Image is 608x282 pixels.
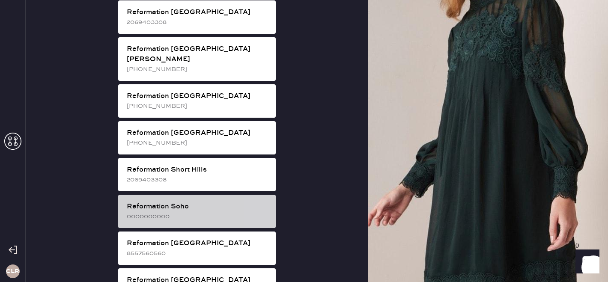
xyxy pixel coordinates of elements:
[127,101,269,111] div: [PHONE_NUMBER]
[127,238,269,249] div: Reformation [GEOGRAPHIC_DATA]
[127,175,269,184] div: 2069403308
[127,7,269,18] div: Reformation [GEOGRAPHIC_DATA]
[127,44,269,65] div: Reformation [GEOGRAPHIC_DATA][PERSON_NAME]
[127,91,269,101] div: Reformation [GEOGRAPHIC_DATA]
[567,243,604,280] iframe: Front Chat
[6,268,19,274] h3: CLR
[127,165,269,175] div: Reformation Short Hills
[127,212,269,221] div: 0000000000
[127,249,269,258] div: 8557560560
[127,202,269,212] div: Reformation Soho
[127,65,269,74] div: [PHONE_NUMBER]
[127,138,269,148] div: [PHONE_NUMBER]
[127,128,269,138] div: Reformation [GEOGRAPHIC_DATA]
[127,18,269,27] div: 2069403308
